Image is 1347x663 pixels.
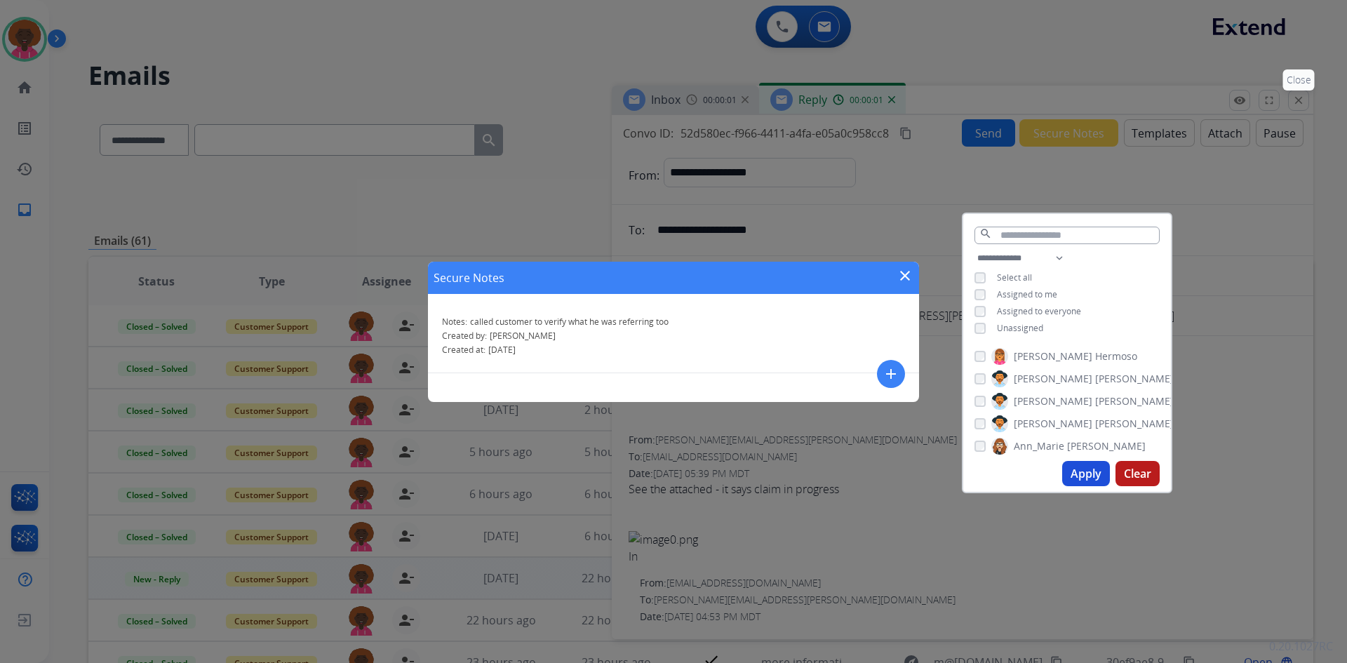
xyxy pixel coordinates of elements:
span: [PERSON_NAME] [1014,349,1092,363]
span: Select all [997,272,1032,283]
button: Clear [1115,461,1160,486]
span: Hermoso [1095,349,1137,363]
span: [PERSON_NAME] [1014,372,1092,386]
span: Ann_Marie [1014,439,1064,453]
h1: Secure Notes [434,269,504,286]
span: [PERSON_NAME] [1014,417,1092,431]
span: Assigned to everyone [997,305,1081,317]
mat-icon: close [897,267,913,284]
span: Assigned to me [997,288,1057,300]
span: [PERSON_NAME] [1095,372,1174,386]
span: Created by: [442,330,487,342]
span: [DATE] [488,344,516,356]
span: [PERSON_NAME] [1067,439,1146,453]
span: called customer to verify what he was referring too [470,316,669,328]
p: 0.20.1027RC [1269,638,1333,655]
span: [PERSON_NAME] [1095,417,1174,431]
span: Created at: [442,344,485,356]
button: Apply [1062,461,1110,486]
span: [PERSON_NAME] [1095,394,1174,408]
p: Close [1283,69,1315,91]
span: Unassigned [997,322,1043,334]
span: [PERSON_NAME] [490,330,556,342]
mat-icon: add [883,366,899,382]
button: Close [1288,90,1309,111]
span: [PERSON_NAME] [1014,394,1092,408]
span: Notes: [442,316,467,328]
mat-icon: search [979,227,992,240]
